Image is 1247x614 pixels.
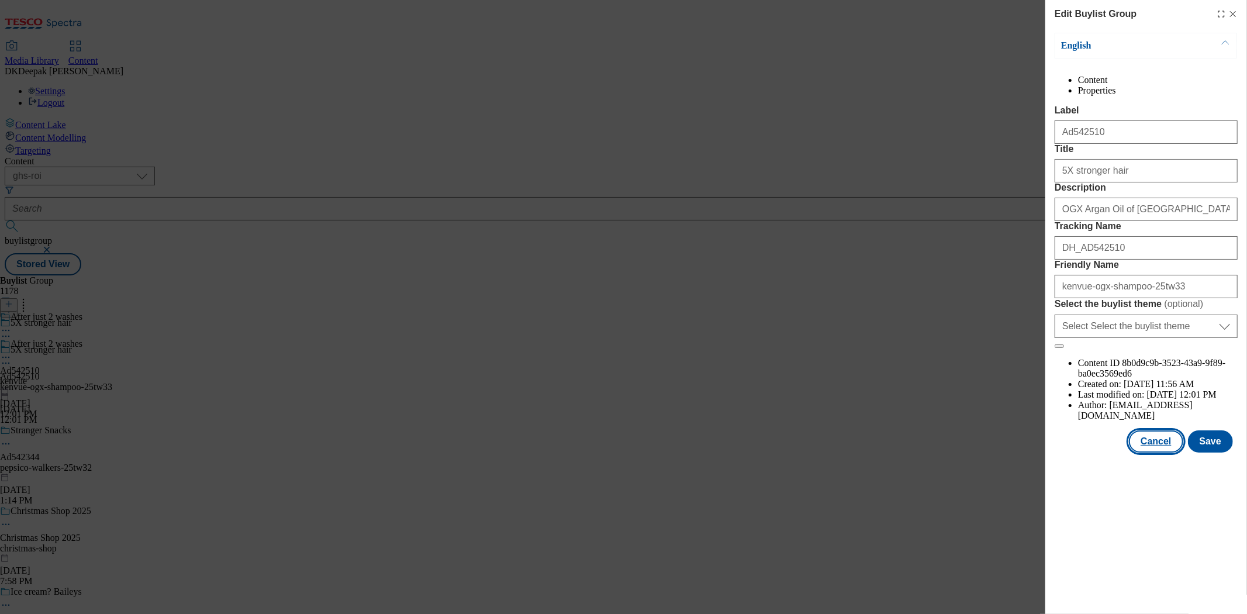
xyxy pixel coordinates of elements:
span: [DATE] 12:01 PM [1147,389,1217,399]
li: Created on: [1078,379,1238,389]
li: Content [1078,75,1238,85]
li: Last modified on: [1078,389,1238,400]
li: Properties [1078,85,1238,96]
button: Save [1188,430,1233,453]
span: ( optional ) [1165,299,1204,309]
span: 8b0d9c9b-3523-43a9-9f89-ba0ec3569ed6 [1078,358,1225,378]
label: Title [1055,144,1238,154]
label: Description [1055,182,1238,193]
label: Friendly Name [1055,260,1238,270]
input: Enter Tracking Name [1055,236,1238,260]
input: Enter Label [1055,120,1238,144]
h4: Edit Buylist Group [1055,7,1137,21]
label: Select the buylist theme [1055,298,1238,310]
p: English [1061,40,1184,51]
span: [DATE] 11:56 AM [1124,379,1194,389]
span: [EMAIL_ADDRESS][DOMAIN_NAME] [1078,400,1193,420]
input: Enter Description [1055,198,1238,221]
li: Author: [1078,400,1238,421]
button: Cancel [1129,430,1183,453]
label: Tracking Name [1055,221,1238,232]
input: Enter Friendly Name [1055,275,1238,298]
input: Enter Title [1055,159,1238,182]
label: Label [1055,105,1238,116]
li: Content ID [1078,358,1238,379]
